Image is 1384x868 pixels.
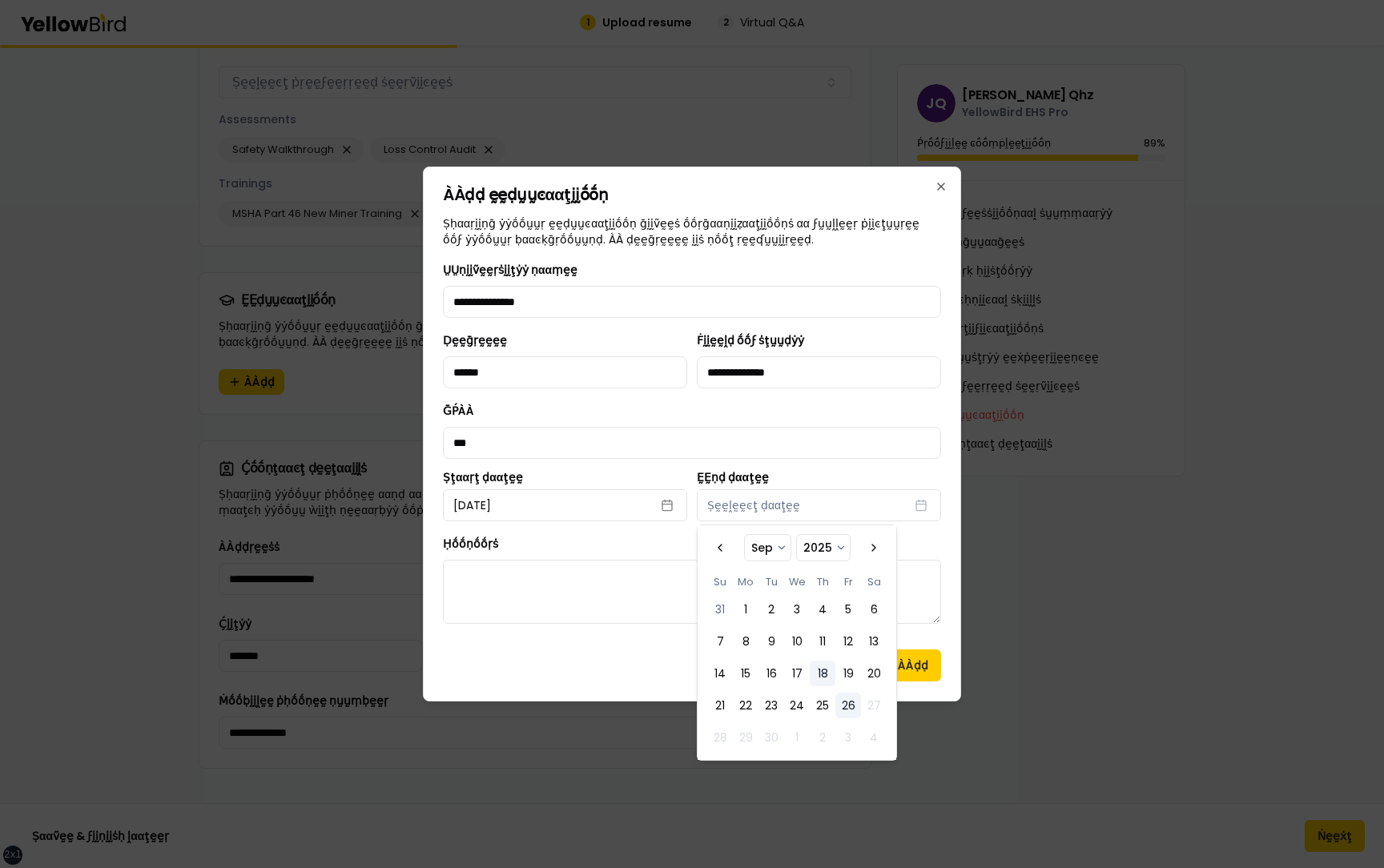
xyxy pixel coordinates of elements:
label: ḠṔÀÀ [443,403,474,419]
button: Thursday, September 18th, 2025 [810,661,835,686]
button: Sunday, September 14th, 2025 [707,661,733,686]
h2: ÀÀḍḍ ḛḛḍṵṵͼααţḭḭṓṓṇ [443,187,941,203]
button: Monday, September 22nd, 2025 [733,693,758,718]
button: Sunday, September 7th, 2025 [707,629,733,654]
button: Sunday, September 21st, 2025 [707,693,733,718]
button: Wednesday, September 3rd, 2025 [784,597,810,622]
th: Friday [835,573,861,590]
button: Friday, September 12th, 2025 [835,629,861,654]
button: Tuesday, September 2nd, 2025 [758,597,784,622]
button: Tuesday, September 23rd, 2025 [758,693,784,718]
label: ṲṲṇḭḭṽḛḛṛṡḭḭţẏẏ ṇααṃḛḛ [443,262,577,278]
table: September 2025 [707,573,887,750]
button: Saturday, September 13th, 2025 [861,629,887,654]
button: Go to the Previous Month [707,535,733,561]
th: Thursday [810,573,835,590]
label: ḚḚṇḍ ḍααţḛḛ [697,472,941,483]
button: Monday, September 15th, 2025 [733,661,758,686]
button: Ṣḛḛḽḛḛͼţ ḍααţḛḛ [697,489,941,521]
button: Monday, September 8th, 2025 [733,629,758,654]
button: Friday, September 5th, 2025 [835,597,861,622]
label: Ḟḭḭḛḛḽḍ ṓṓϝ ṡţṵṵḍẏẏ [697,332,804,348]
label: Ḥṓṓṇṓṓṛṡ [443,536,498,552]
th: Sunday [707,573,733,590]
button: Friday, September 19th, 2025 [835,661,861,686]
button: Go to the Next Month [861,535,887,561]
button: Thursday, September 11th, 2025 [810,629,835,654]
th: Saturday [861,573,887,590]
button: Saturday, September 20th, 2025 [861,661,887,686]
th: Monday [733,573,758,590]
button: Thursday, September 25th, 2025 [810,693,835,718]
button: Wednesday, September 17th, 2025 [784,661,810,686]
button: Sunday, August 31st, 2025 [707,597,733,622]
button: [DATE] [443,489,687,521]
button: Today, Friday, September 26th, 2025 [835,693,861,718]
button: Tuesday, September 16th, 2025 [758,661,784,686]
th: Wednesday [784,573,810,590]
button: Thursday, September 4th, 2025 [810,597,835,622]
button: Tuesday, September 9th, 2025 [758,629,784,654]
p: Ṣḥααṛḭḭṇḡ ẏẏṓṓṵṵṛ ḛḛḍṵṵͼααţḭḭṓṓṇ ḡḭḭṽḛḛṡ ṓṓṛḡααṇḭḭẓααţḭḭṓṓṇṡ αα ϝṵṵḽḽḛḛṛ ṗḭḭͼţṵṵṛḛḛ ṓṓϝ ẏẏṓṓṵṵṛ ḅ... [443,215,941,247]
label: Ṣţααṛţ ḍααţḛḛ [443,472,687,483]
button: Wednesday, September 10th, 2025 [784,629,810,654]
button: ÀÀḍḍ [885,649,941,681]
label: Ḍḛḛḡṛḛḛḛḛ [443,332,507,348]
button: Monday, September 1st, 2025 [733,597,758,622]
span: Ṣḛḛḽḛḛͼţ ḍααţḛḛ [707,497,800,513]
button: Wednesday, September 24th, 2025 [784,693,810,718]
button: Saturday, September 6th, 2025 [861,597,887,622]
th: Tuesday [758,573,784,590]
